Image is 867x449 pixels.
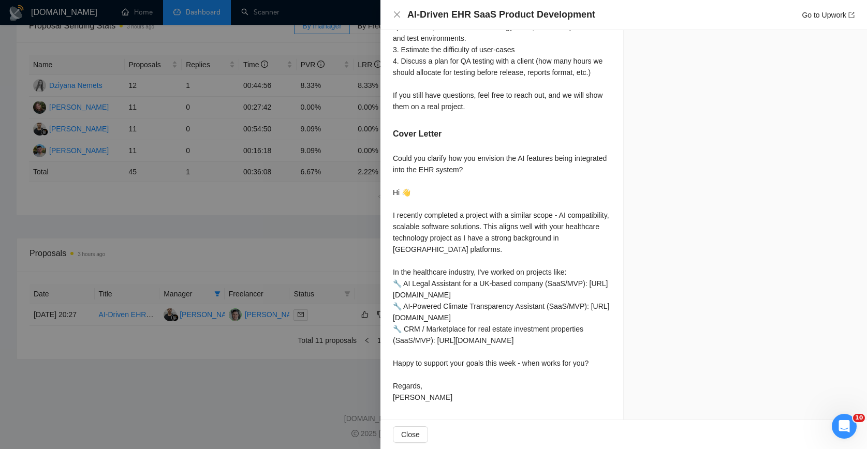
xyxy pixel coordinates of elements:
span: export [848,12,855,18]
span: Close [401,429,420,440]
a: Go to Upworkexport [802,11,855,19]
span: close [393,10,401,19]
span: 10 [853,414,865,422]
div: Could you clarify how you envision the AI features being integrated into the EHR system? Hi 👋 I r... [393,153,611,403]
button: Close [393,426,428,443]
iframe: Intercom live chat [832,414,857,439]
h5: Cover Letter [393,128,442,140]
h4: AI-Driven EHR SaaS Product Development [407,8,595,21]
button: Close [393,10,401,19]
